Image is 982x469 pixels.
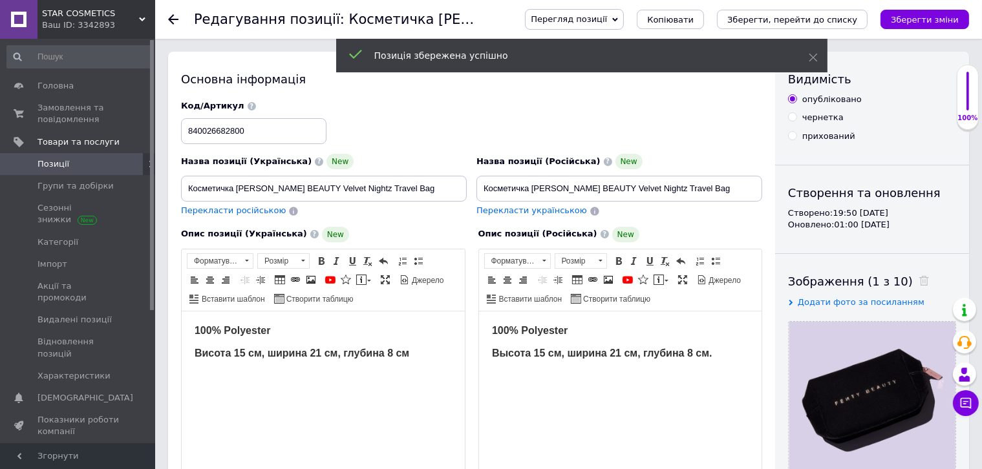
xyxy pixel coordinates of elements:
[396,254,410,268] a: Вставити/видалити нумерований список
[637,10,704,29] button: Копіювати
[194,12,779,27] h1: Редагування позиції: Косметичка FENTY BEAUTY Velvet Nightz Travel Bag
[326,154,354,169] span: New
[181,156,312,166] span: Назва позиції (Українська)
[304,273,318,287] a: Зображення
[643,254,657,268] a: Підкреслений (Ctrl+U)
[37,202,120,225] span: Сезонні знижки
[621,273,635,287] a: Додати відео з YouTube
[272,291,356,306] a: Створити таблицю
[257,253,310,269] a: Розмір
[551,273,565,287] a: Збільшити відступ
[612,254,626,268] a: Жирний (Ctrl+B)
[322,227,349,242] span: New
[374,49,776,62] div: Позиція збережена успішно
[581,294,650,305] span: Створити таблицю
[361,254,375,268] a: Видалити форматування
[37,336,120,359] span: Відновлення позицій
[555,254,594,268] span: Розмір
[647,15,694,25] span: Копіювати
[658,254,672,268] a: Видалити форматування
[953,390,979,416] button: Чат з покупцем
[410,275,444,286] span: Джерело
[37,280,120,304] span: Акції та промокоди
[957,65,979,130] div: 100% Якість заповнення
[798,297,924,307] span: Додати фото за посиланням
[411,254,425,268] a: Вставити/видалити маркований список
[314,254,328,268] a: Жирний (Ctrl+B)
[788,207,956,219] div: Створено: 19:50 [DATE]
[187,273,202,287] a: По лівому краю
[476,176,762,202] input: Наприклад, H&M жіноча сукня зелена 38 розмір вечірня максі з блискітками
[37,370,111,382] span: Характеристики
[181,229,307,238] span: Опис позиції (Українська)
[693,254,707,268] a: Вставити/видалити нумерований список
[181,71,762,87] div: Основна інформація
[187,254,240,268] span: Форматування
[378,273,392,287] a: Максимізувати
[476,205,587,215] span: Перекласти українською
[802,112,844,123] div: чернетка
[788,219,956,231] div: Оновлено: 01:00 [DATE]
[516,273,530,287] a: По правому краю
[485,254,538,268] span: Форматування
[788,273,956,289] div: Зображення (1 з 10)
[676,273,690,287] a: Максимізувати
[37,180,114,192] span: Групи та добірки
[339,273,353,287] a: Вставити іконку
[500,273,515,287] a: По центру
[288,273,303,287] a: Вставити/Редагувати посилання (Ctrl+L)
[253,273,268,287] a: Збільшити відступ
[674,254,688,268] a: Повернути (Ctrl+Z)
[709,254,723,268] a: Вставити/видалити маркований список
[788,185,956,201] div: Створення та оновлення
[555,253,607,269] a: Розмір
[627,254,641,268] a: Курсив (Ctrl+I)
[476,156,601,166] span: Назва позиції (Російська)
[37,102,120,125] span: Замовлення та повідомлення
[37,314,112,326] span: Видалені позиції
[42,19,155,31] div: Ваш ID: 3342893
[203,273,217,287] a: По центру
[717,10,868,29] button: Зберегти, перейти до списку
[37,258,67,270] span: Імпорт
[37,136,120,148] span: Товари та послуги
[398,273,446,287] a: Джерело
[181,205,286,215] span: Перекласти російською
[200,294,265,305] span: Вставити шаблон
[37,392,133,404] span: [DEMOGRAPHIC_DATA]
[802,94,862,105] div: опубліковано
[615,154,643,169] span: New
[181,176,467,202] input: Наприклад, H&M жіноча сукня зелена 38 розмір вечірня максі з блискітками
[238,273,252,287] a: Зменшити відступ
[788,71,956,87] div: Видимість
[531,14,607,24] span: Перегляд позиції
[168,14,178,25] div: Повернутися назад
[535,273,550,287] a: Зменшити відступ
[695,273,743,287] a: Джерело
[273,273,287,287] a: Таблиця
[37,236,78,248] span: Категорії
[485,273,499,287] a: По лівому краю
[612,227,639,242] span: New
[187,253,253,269] a: Форматування
[881,10,969,29] button: Зберегти зміни
[957,114,978,123] div: 100%
[484,253,551,269] a: Форматування
[219,273,233,287] a: По правому краю
[181,101,244,110] span: Код/Артикул
[37,158,69,170] span: Позиції
[478,229,597,238] span: Опис позиції (Російська)
[6,45,153,68] input: Пошук
[727,15,857,25] i: Зберегти, перейти до списку
[345,254,359,268] a: Підкреслений (Ctrl+U)
[42,8,139,19] span: STAR COSMETICS
[601,273,615,287] a: Зображення
[891,15,959,25] i: Зберегти зміни
[284,294,354,305] span: Створити таблицю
